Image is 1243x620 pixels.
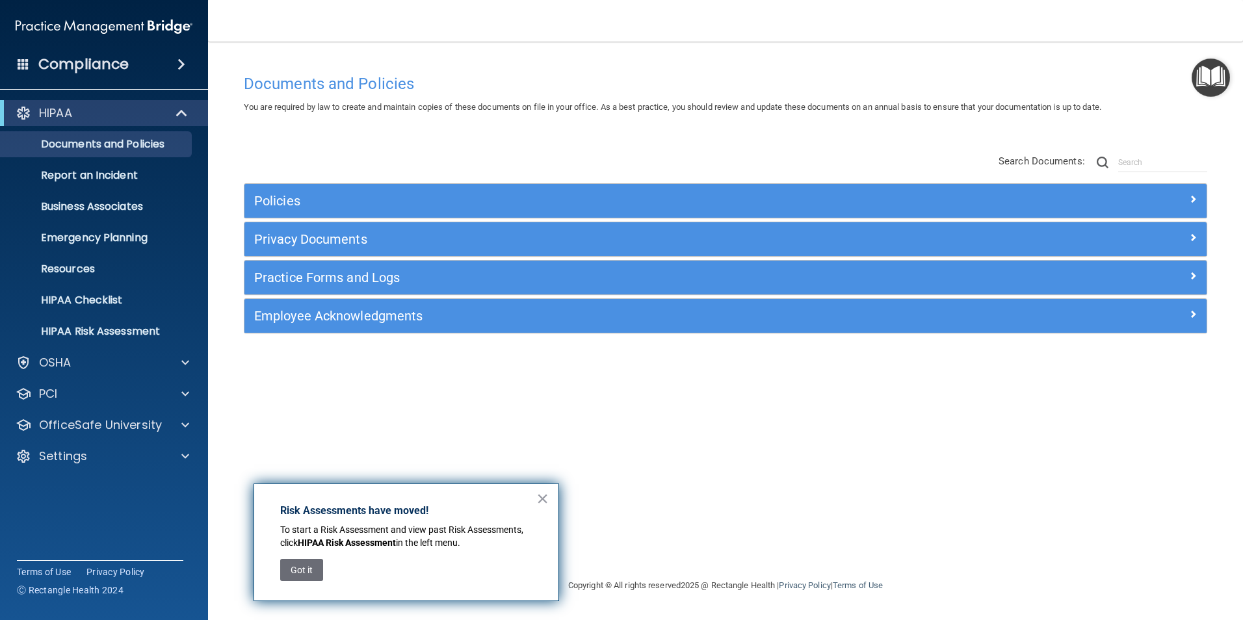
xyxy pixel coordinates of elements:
p: HIPAA [39,105,72,121]
a: Privacy Policy [86,565,145,578]
p: HIPAA Checklist [8,294,186,307]
p: OfficeSafe University [39,417,162,433]
p: Documents and Policies [8,138,186,151]
button: Open Resource Center [1192,58,1230,97]
p: OSHA [39,355,72,370]
p: Report an Incident [8,169,186,182]
h4: Documents and Policies [244,75,1207,92]
span: Ⓒ Rectangle Health 2024 [17,584,124,597]
a: Terms of Use [833,580,883,590]
span: You are required by law to create and maintain copies of these documents on file in your office. ... [244,102,1101,112]
strong: Risk Assessments have moved! [280,504,428,517]
h4: Compliance [38,55,129,73]
p: PCI [39,386,57,402]
div: Copyright © All rights reserved 2025 @ Rectangle Health | | [488,565,963,606]
img: PMB logo [16,14,192,40]
input: Search [1118,153,1207,172]
button: Got it [280,559,323,581]
p: HIPAA Risk Assessment [8,325,186,338]
h5: Employee Acknowledgments [254,309,956,323]
span: To start a Risk Assessment and view past Risk Assessments, click [280,524,525,548]
a: Terms of Use [17,565,71,578]
h5: Policies [254,194,956,208]
span: in the left menu. [396,537,460,548]
p: Settings [39,448,87,464]
p: Emergency Planning [8,231,186,244]
img: ic-search.3b580494.png [1097,157,1108,168]
span: Search Documents: [999,155,1085,167]
p: Resources [8,263,186,276]
p: Business Associates [8,200,186,213]
strong: HIPAA Risk Assessment [298,537,396,548]
button: Close [536,488,549,509]
a: Privacy Policy [779,580,830,590]
h5: Privacy Documents [254,232,956,246]
h5: Practice Forms and Logs [254,270,956,285]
